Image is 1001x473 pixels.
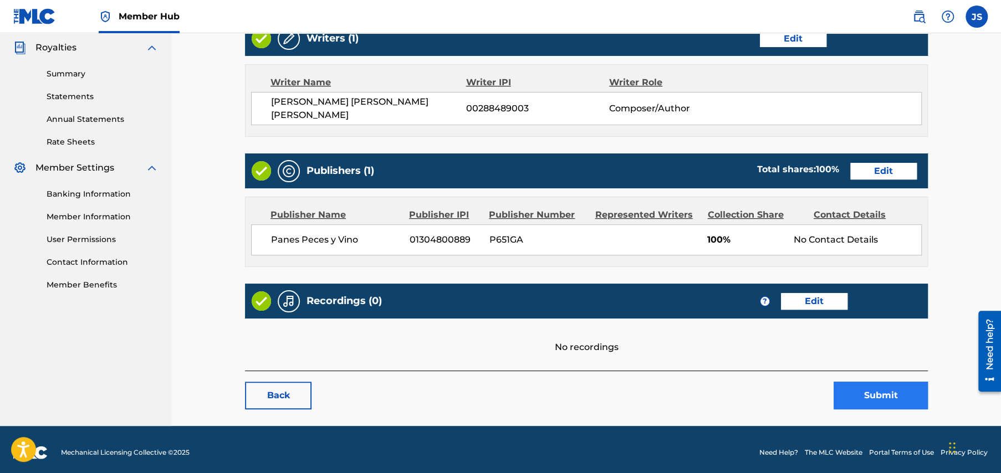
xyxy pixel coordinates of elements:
div: Publisher Number [489,208,586,222]
div: Contact Details [814,208,911,222]
img: search [912,10,926,23]
span: P651GA [489,233,587,246]
div: No recordings [245,318,928,354]
span: Mechanical Licensing Collective © 2025 [61,448,190,457]
span: [PERSON_NAME] [PERSON_NAME] [PERSON_NAME] [271,95,466,122]
a: Edit [760,30,826,47]
div: Help [937,6,959,28]
div: Total shares: [757,163,839,176]
img: Top Rightsholder [99,10,112,23]
img: Recordings [282,295,295,308]
a: Summary [47,68,159,80]
img: Royalties [13,41,27,54]
img: Writers [282,32,295,45]
a: The MLC Website [805,448,862,457]
img: Valid [252,291,271,311]
a: Member Information [47,211,159,223]
a: Back [245,382,311,409]
h5: Publishers (1) [307,164,374,177]
div: Drag [949,431,956,464]
button: Submit [834,382,928,409]
div: Represented Writers [595,208,699,222]
span: 00288489003 [466,102,609,115]
a: Public Search [908,6,930,28]
a: Contact Information [47,256,159,268]
a: User Permissions [47,234,159,245]
span: 01304800889 [410,233,481,246]
img: Valid [252,29,271,48]
img: Publishers [282,164,295,178]
span: ? [760,297,769,306]
span: Composer/Author [609,102,739,115]
a: Banking Information [47,188,159,200]
span: Member Hub [119,10,180,23]
a: Statements [47,91,159,102]
div: Writer Role [609,76,739,89]
div: Collection Share [708,208,805,222]
div: Publisher IPI [409,208,481,222]
iframe: Resource Center [970,307,1001,396]
span: Royalties [35,41,76,54]
a: Privacy Policy [941,448,988,457]
img: MLC Logo [13,8,56,24]
a: Need Help? [759,448,798,457]
img: Member Settings [13,161,27,174]
a: Portal Terms of Use [869,448,934,457]
div: Writer Name [270,76,466,89]
span: 100 % [816,164,839,174]
iframe: Chat Widget [946,420,1001,473]
h5: Recordings (0) [307,295,382,307]
span: Member Settings [35,161,114,174]
div: Publisher Name [270,208,401,222]
img: help [941,10,954,23]
a: Edit [781,293,847,310]
h5: Writers (1) [307,32,359,45]
a: Edit [850,163,917,179]
div: No Contact Details [794,233,921,246]
a: Member Benefits [47,279,159,291]
img: Valid [252,161,271,181]
div: User Menu [966,6,988,28]
img: expand [145,161,159,174]
span: Panes Peces y Vino [271,233,401,246]
a: Annual Statements [47,114,159,125]
a: Rate Sheets [47,136,159,148]
div: Writer IPI [466,76,610,89]
img: expand [145,41,159,54]
span: 100% [707,233,785,246]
